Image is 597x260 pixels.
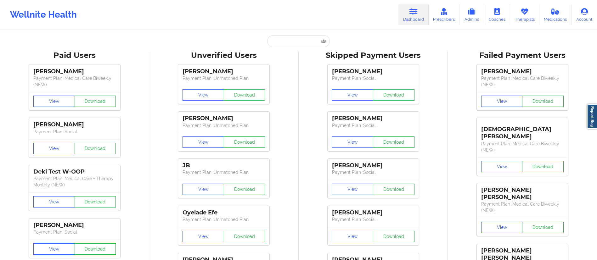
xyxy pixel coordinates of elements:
[183,231,224,242] button: View
[481,75,564,88] p: Payment Plan : Medical Care Biweekly (NEW)
[224,231,265,242] button: Download
[373,231,414,242] button: Download
[75,96,116,107] button: Download
[522,96,564,107] button: Download
[332,115,414,122] div: [PERSON_NAME]
[224,136,265,148] button: Download
[33,75,116,88] p: Payment Plan : Medical Care Biweekly (NEW)
[481,201,564,213] p: Payment Plan : Medical Care Biweekly (NEW)
[398,4,429,25] a: Dashboard
[539,4,572,25] a: Medications
[183,68,265,75] div: [PERSON_NAME]
[484,4,510,25] a: Coaches
[510,4,539,25] a: Therapists
[332,68,414,75] div: [PERSON_NAME]
[452,51,593,60] div: Failed Payment Users
[332,169,414,175] p: Payment Plan : Social
[183,169,265,175] p: Payment Plan : Unmatched Plan
[481,141,564,153] p: Payment Plan : Medical Care Biweekly (NEW)
[4,51,145,60] div: Paid Users
[183,209,265,216] div: Oyelade Efe
[332,75,414,81] p: Payment Plan : Social
[481,161,523,172] button: View
[75,143,116,154] button: Download
[332,122,414,129] p: Payment Plan : Social
[373,89,414,101] button: Download
[481,121,564,140] div: [DEMOGRAPHIC_DATA][PERSON_NAME]
[481,222,523,233] button: View
[183,216,265,223] p: Payment Plan : Unmatched Plan
[332,162,414,169] div: [PERSON_NAME]
[33,143,75,154] button: View
[33,68,116,75] div: [PERSON_NAME]
[481,186,564,201] div: [PERSON_NAME] [PERSON_NAME]
[154,51,294,60] div: Unverified Users
[183,115,265,122] div: [PERSON_NAME]
[587,104,597,129] a: Report Bug
[33,121,116,128] div: [PERSON_NAME]
[373,184,414,195] button: Download
[75,196,116,207] button: Download
[224,89,265,101] button: Download
[373,136,414,148] button: Download
[429,4,460,25] a: Prescribers
[33,96,75,107] button: View
[75,243,116,255] button: Download
[183,162,265,169] div: JB
[183,75,265,81] p: Payment Plan : Unmatched Plan
[522,161,564,172] button: Download
[183,89,224,101] button: View
[33,243,75,255] button: View
[332,184,374,195] button: View
[33,229,116,235] p: Payment Plan : Social
[572,4,597,25] a: Account
[33,168,116,175] div: Deki Test W-OOP
[522,222,564,233] button: Download
[332,89,374,101] button: View
[332,216,414,223] p: Payment Plan : Social
[332,136,374,148] button: View
[332,231,374,242] button: View
[33,129,116,135] p: Payment Plan : Social
[481,68,564,75] div: [PERSON_NAME]
[183,184,224,195] button: View
[33,196,75,207] button: View
[481,96,523,107] button: View
[33,222,116,229] div: [PERSON_NAME]
[224,184,265,195] button: Download
[33,175,116,188] p: Payment Plan : Medical Care + Therapy Monthly (NEW)
[332,209,414,216] div: [PERSON_NAME]
[303,51,443,60] div: Skipped Payment Users
[183,122,265,129] p: Payment Plan : Unmatched Plan
[459,4,484,25] a: Admins
[183,136,224,148] button: View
